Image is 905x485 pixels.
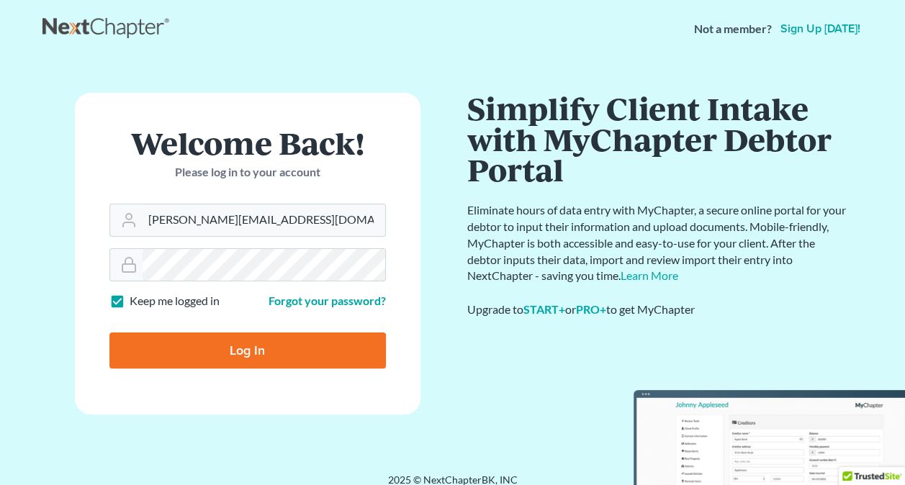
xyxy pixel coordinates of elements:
[109,164,386,181] p: Please log in to your account
[467,302,849,318] div: Upgrade to or to get MyChapter
[130,293,220,309] label: Keep me logged in
[576,302,606,316] a: PRO+
[778,23,863,35] a: Sign up [DATE]!
[109,332,386,368] input: Log In
[467,202,849,284] p: Eliminate hours of data entry with MyChapter, a secure online portal for your debtor to input the...
[523,302,565,316] a: START+
[109,127,386,158] h1: Welcome Back!
[694,21,772,37] strong: Not a member?
[467,93,849,185] h1: Simplify Client Intake with MyChapter Debtor Portal
[143,204,385,236] input: Email Address
[269,294,386,307] a: Forgot your password?
[621,268,678,282] a: Learn More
